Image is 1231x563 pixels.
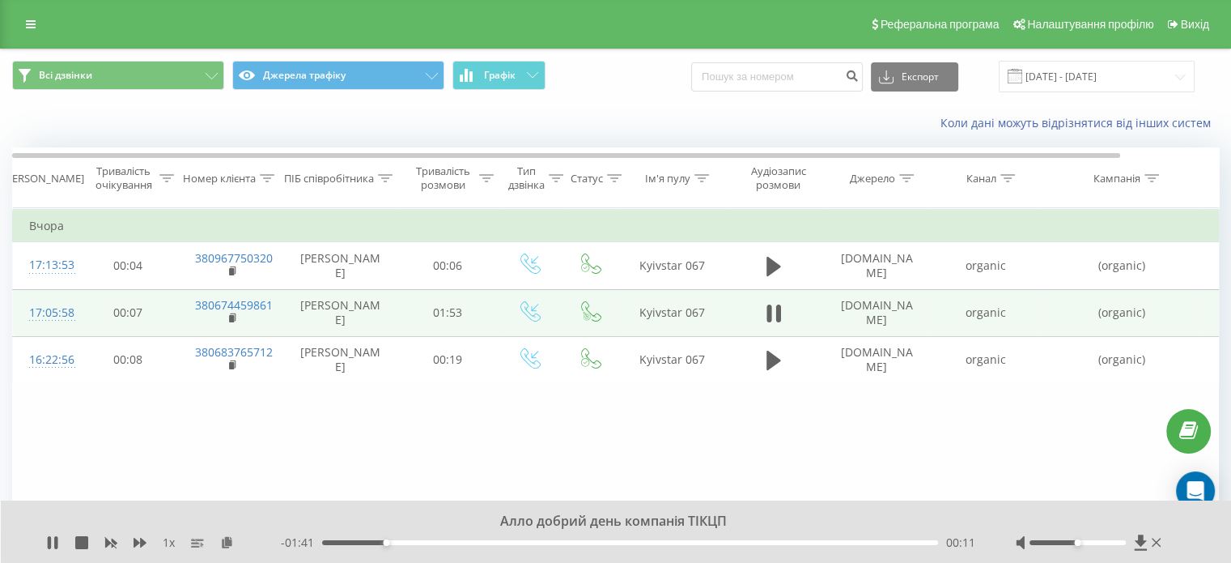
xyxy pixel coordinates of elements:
button: Всі дзвінки [12,61,224,90]
div: Ім'я пулу [645,172,690,186]
span: Вихід [1181,18,1209,31]
span: Реферальна програма [881,18,1000,31]
span: - 01:41 [281,535,322,551]
span: Налаштування профілю [1027,18,1153,31]
div: Аудіозапис розмови [739,164,817,192]
td: organic [932,336,1041,383]
a: Коли дані можуть відрізнятися вiд інших систем [940,115,1219,130]
div: Open Intercom Messenger [1176,471,1215,510]
div: ПІБ співробітника [284,172,374,186]
button: Експорт [871,62,958,92]
td: [PERSON_NAME] [284,336,397,383]
div: Accessibility label [383,540,389,546]
span: Всі дзвінки [39,69,92,82]
div: Accessibility label [1074,540,1080,546]
div: Номер клієнта [183,172,256,186]
div: Кампанія [1093,172,1140,186]
input: Пошук за номером [691,62,863,92]
div: Джерело [850,172,895,186]
td: Kyivstar 067 [620,242,725,289]
td: 00:06 [397,242,499,289]
td: (organic) [1041,336,1203,383]
td: Kyivstar 067 [620,289,725,336]
div: Алло добрий день компанія ТІКЦП [158,513,1053,531]
td: [DOMAIN_NAME] [822,242,932,289]
span: 1 x [163,535,175,551]
div: 17:13:53 [29,250,62,281]
span: 00:11 [946,535,975,551]
a: 380674459861 [195,297,273,313]
div: 16:22:56 [29,344,62,376]
td: [PERSON_NAME] [284,289,397,336]
div: 17:05:58 [29,297,62,329]
a: 380683765712 [195,344,273,360]
div: Тривалість очікування [91,164,155,192]
td: 00:19 [397,336,499,383]
button: Джерела трафіку [232,61,444,90]
td: organic [932,242,1041,289]
div: Статус [571,172,603,186]
td: 00:07 [78,289,179,336]
td: (organic) [1041,289,1203,336]
td: Kyivstar 067 [620,336,725,383]
td: 00:08 [78,336,179,383]
div: Тривалість розмови [411,164,475,192]
span: Графік [484,70,516,81]
td: [DOMAIN_NAME] [822,336,932,383]
button: Графік [452,61,545,90]
td: organic [932,289,1041,336]
td: 01:53 [397,289,499,336]
div: Тип дзвінка [508,164,545,192]
td: (organic) [1041,242,1203,289]
td: 00:04 [78,242,179,289]
td: [PERSON_NAME] [284,242,397,289]
div: [PERSON_NAME] [2,172,84,186]
td: [DOMAIN_NAME] [822,289,932,336]
a: 380967750320 [195,250,273,266]
div: Канал [966,172,996,186]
